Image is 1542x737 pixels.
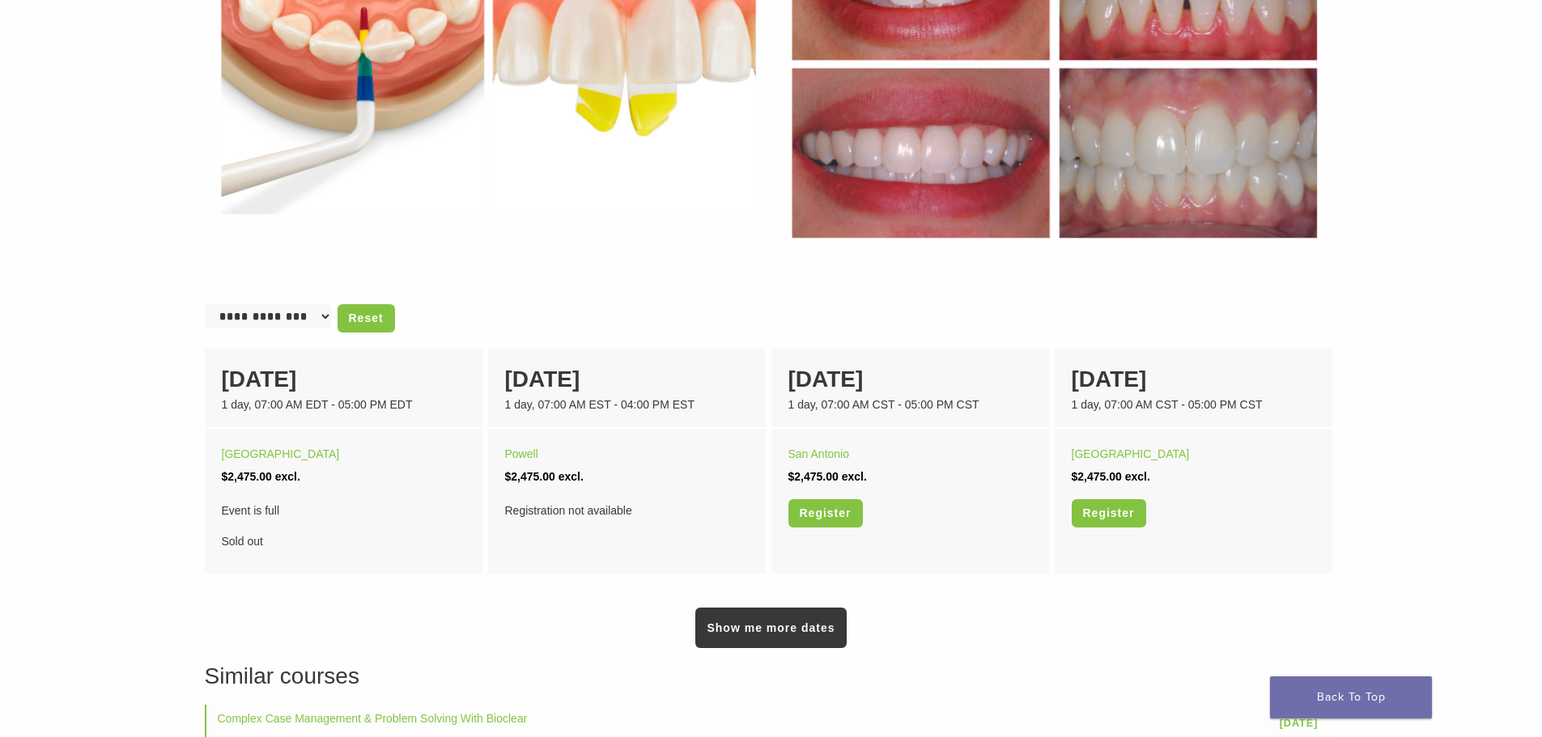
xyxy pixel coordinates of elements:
a: Complex Case Management & Problem Solving With Bioclear [218,712,528,725]
div: [DATE] [505,362,749,396]
span: excl. [842,470,867,483]
div: [DATE] [222,362,465,396]
div: [DATE] [788,362,1032,396]
h3: Similar courses [205,659,1338,693]
span: $2,475.00 [222,470,272,483]
div: Sold out [222,499,465,553]
a: Register [788,499,863,527]
span: $2,475.00 [505,470,555,483]
a: Reset [338,304,395,332]
div: 1 day, 07:00 AM CST - 05:00 PM CST [788,396,1032,413]
div: 1 day, 07:00 AM EST - 04:00 PM EST [505,396,749,413]
div: 1 day, 07:00 AM EDT - 05:00 PM EDT [222,396,465,413]
a: [GEOGRAPHIC_DATA] [222,447,340,460]
span: $2,475.00 [1072,470,1122,483]
a: Register [1072,499,1146,527]
div: [DATE] [1072,362,1315,396]
span: excl. [1125,470,1150,483]
a: Show me more dates [695,608,846,648]
a: San Antonio [788,447,850,460]
span: $2,475.00 [788,470,839,483]
a: [DATE] [1272,710,1327,735]
span: excl. [559,470,584,483]
div: 1 day, 07:00 AM CST - 05:00 PM CST [1072,396,1315,413]
a: Powell [505,447,538,460]
a: Back To Top [1270,676,1432,718]
a: [GEOGRAPHIC_DATA] [1072,447,1190,460]
span: Event is full [222,499,465,522]
div: Registration not available [505,499,749,522]
span: excl. [275,470,300,483]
